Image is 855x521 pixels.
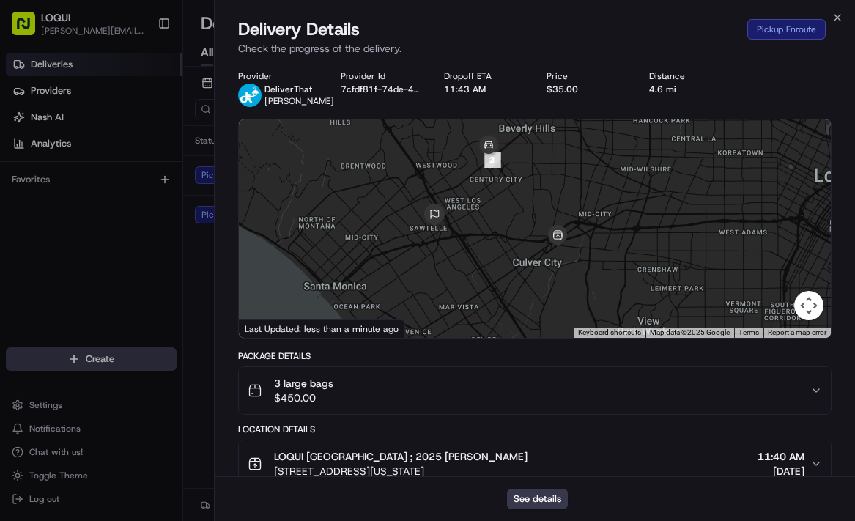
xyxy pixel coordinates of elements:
[768,328,826,336] a: Report a map error
[238,41,832,56] p: Check the progress of the delivery.
[239,440,831,487] button: LOQUI [GEOGRAPHIC_DATA] ; 2025 [PERSON_NAME][STREET_ADDRESS][US_STATE]11:40 AM[DATE]
[649,70,728,82] div: Distance
[118,207,241,233] a: 💻API Documentation
[507,489,568,509] button: See details
[146,248,177,259] span: Pylon
[274,376,333,391] span: 3 large bags
[274,391,333,405] span: $450.00
[238,70,317,82] div: Provider
[649,84,728,95] div: 4.6 mi
[547,70,626,82] div: Price
[274,464,528,478] span: [STREET_ADDRESS][US_STATE]
[124,214,136,226] div: 💻
[9,207,118,233] a: 📗Knowledge Base
[15,59,267,82] p: Welcome 👋
[50,140,240,155] div: Start new chat
[239,319,405,338] div: Last Updated: less than a minute ago
[15,140,41,166] img: 1736555255976-a54dd68f-1ca7-489b-9aae-adbdc363a1c4
[341,84,420,95] button: 7cfdf81f-74de-4500-8681-7598f5982b14
[50,155,185,166] div: We're available if you need us!
[650,328,730,336] span: Map data ©2025 Google
[15,15,44,44] img: Nash
[444,84,523,95] div: 11:43 AM
[739,328,759,336] a: Terms (opens in new tab)
[264,84,312,95] span: DeliverThat
[103,248,177,259] a: Powered byPylon
[249,144,267,162] button: Start new chat
[243,319,291,338] a: Open this area in Google Maps (opens a new window)
[243,319,291,338] img: Google
[341,70,420,82] div: Provider Id
[15,214,26,226] div: 📗
[238,350,832,362] div: Package Details
[238,424,832,435] div: Location Details
[239,367,831,414] button: 3 large bags$450.00
[238,18,360,41] span: Delivery Details
[138,213,235,227] span: API Documentation
[29,213,112,227] span: Knowledge Base
[547,84,626,95] div: $35.00
[758,464,804,478] span: [DATE]
[264,95,334,107] span: [PERSON_NAME]
[758,449,804,464] span: 11:40 AM
[274,449,528,464] span: LOQUI [GEOGRAPHIC_DATA] ; 2025 [PERSON_NAME]
[38,95,242,110] input: Clear
[444,70,523,82] div: Dropoff ETA
[794,291,823,320] button: Map camera controls
[578,328,641,338] button: Keyboard shortcuts
[238,84,262,107] img: profile_deliverthat_partner.png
